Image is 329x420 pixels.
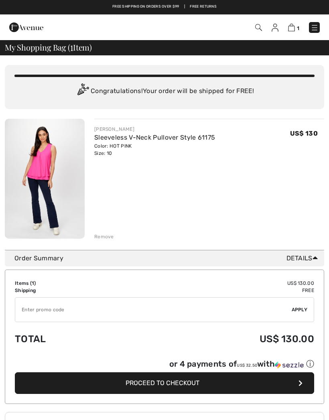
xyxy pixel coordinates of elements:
span: US$ 32.50 [237,363,257,368]
td: US$ 130.00 [124,280,314,287]
span: 1 [297,25,299,31]
span: Details [286,254,321,263]
img: Congratulation2.svg [75,83,91,99]
div: Remove [94,233,114,240]
div: or 4 payments of with [169,359,314,369]
img: 1ère Avenue [9,19,43,35]
span: Proceed to Checkout [126,379,199,387]
img: My Info [272,24,278,32]
span: My Shopping Bag ( Item) [5,43,92,51]
img: Search [255,24,262,31]
span: Apply [292,306,308,313]
input: Promo code [15,298,292,322]
td: Free [124,287,314,294]
div: Congratulations! Your order will be shipped for FREE! [14,83,315,99]
div: [PERSON_NAME] [94,126,215,133]
span: 1 [70,41,73,52]
a: Sleeveless V-Neck Pullover Style 61175 [94,134,215,141]
div: or 4 payments ofUS$ 32.50withSezzle Click to learn more about Sezzle [15,359,314,372]
td: US$ 130.00 [124,325,314,353]
span: 1 [32,280,34,286]
img: Shopping Bag [288,24,295,31]
div: Color: HOT PINK Size: 10 [94,142,215,157]
div: Order Summary [14,254,321,263]
a: 1 [288,22,299,32]
img: Sezzle [275,361,304,369]
span: | [184,4,185,10]
a: Free Returns [190,4,217,10]
button: Proceed to Checkout [15,372,314,394]
td: Items ( ) [15,280,124,287]
a: Free shipping on orders over $99 [112,4,179,10]
td: Total [15,325,124,353]
td: Shipping [15,287,124,294]
img: Menu [311,24,319,32]
img: Sleeveless V-Neck Pullover Style 61175 [5,119,85,239]
span: US$ 130 [290,130,318,137]
a: 1ère Avenue [9,23,43,30]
